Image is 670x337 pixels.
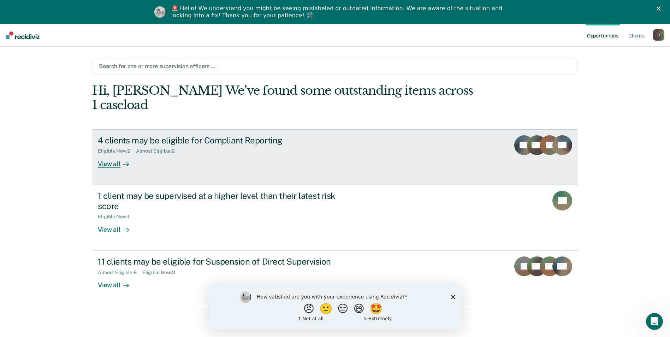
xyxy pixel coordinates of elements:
div: Almost Eligible : 2 [136,148,180,154]
div: 4 clients may be eligible for Compliant Reporting [98,135,346,146]
div: 11 clients may be eligible for Suspension of Direct Supervision [98,256,346,267]
div: 1 client may be supervised at a higher level than their latest risk score [98,191,346,211]
div: View all [98,220,137,233]
div: J T [653,29,664,41]
a: 11 clients may be eligible for Suspension of Direct SupervisionAlmost Eligible:8Eligible Now:3Vie... [92,251,578,306]
div: Eligible Now : 2 [98,148,136,154]
a: Opportunities [586,24,620,47]
div: Hi, [PERSON_NAME] We’ve found some outstanding items across 1 caseload [92,83,481,112]
div: 🚨 Hello! We understand you might be seeing mislabeled or outdated information. We are aware of th... [171,5,505,19]
div: Close [657,6,664,11]
div: Almost Eligible : 8 [98,270,142,276]
div: View all [98,154,137,168]
a: 4 clients may be eligible for Compliant ReportingEligible Now:2Almost Eligible:2View all [92,129,578,185]
button: JT [653,29,664,41]
img: Profile image for Kim [154,6,166,18]
a: Clients [627,24,646,47]
div: View all [98,275,137,289]
iframe: Intercom live chat [646,313,663,330]
a: 1 client may be supervised at a higher level than their latest risk scoreEligible Now:1View all [92,185,578,251]
div: Eligible Now : 1 [98,214,135,220]
img: Recidiviz [6,31,40,39]
iframe: Survey by Kim from Recidiviz [209,284,462,330]
div: Eligible Now : 3 [142,270,181,276]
